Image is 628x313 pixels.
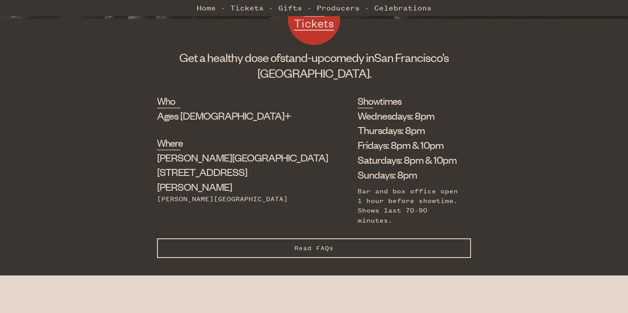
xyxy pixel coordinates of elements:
[257,65,371,80] span: [GEOGRAPHIC_DATA].
[157,150,314,194] div: [STREET_ADDRESS][PERSON_NAME]
[374,50,449,65] span: San Francisco’s
[157,151,328,164] span: [PERSON_NAME][GEOGRAPHIC_DATA]
[358,138,458,152] li: Fridays: 8pm & 10pm
[157,108,314,123] div: Ages [DEMOGRAPHIC_DATA]+
[280,50,324,65] span: stand-up
[358,167,458,182] li: Sundays: 8pm
[358,123,458,138] li: Thursdays: 8pm
[358,152,458,167] li: Saturdays: 8pm & 10pm
[157,94,181,108] h2: Who
[358,108,458,123] li: Wednesdays: 8pm
[358,186,458,226] div: Bar and box office open 1 hour before showtime. Shows last 70-90 minutes.
[157,49,471,81] h1: Get a healthy dose of comedy in
[358,94,373,108] h2: Showtimes
[157,194,314,204] div: [PERSON_NAME][GEOGRAPHIC_DATA]
[157,238,471,258] button: Read FAQs
[294,244,334,252] span: Read FAQs
[157,136,181,150] h2: Where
